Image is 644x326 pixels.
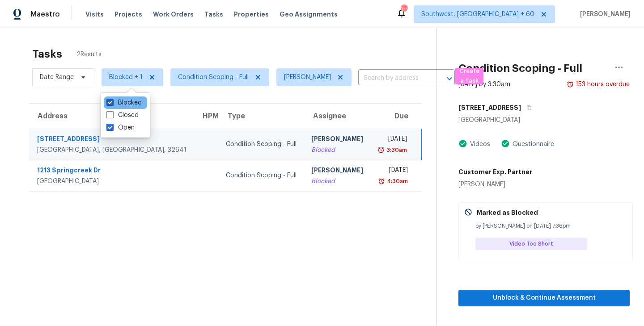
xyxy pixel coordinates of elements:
[378,177,385,186] img: Overdue Alarm Icon
[377,146,385,155] img: Overdue Alarm Icon
[370,104,422,129] th: Due
[37,166,186,177] div: 1213 Springcreek Dr
[455,68,483,84] button: Create a Task
[226,140,297,149] div: Condition Scoping - Full
[467,140,490,149] div: Videos
[443,72,456,85] button: Open
[458,139,467,148] img: Artifact Present Icon
[311,166,363,177] div: [PERSON_NAME]
[109,73,143,82] span: Blocked + 1
[30,10,60,19] span: Maestro
[284,73,331,82] span: [PERSON_NAME]
[377,166,408,177] div: [DATE]
[178,73,249,82] span: Condition Scoping - Full
[458,80,510,89] div: [DATE] by 3:30am
[421,10,534,19] span: Southwest, [GEOGRAPHIC_DATA] + 60
[114,10,142,19] span: Projects
[459,66,479,87] span: Create a Task
[501,139,510,148] img: Artifact Present Icon
[510,140,554,149] div: Questionnaire
[458,64,582,73] h2: Condition Scoping - Full
[194,104,219,129] th: HPM
[85,10,104,19] span: Visits
[464,208,472,216] img: Gray Cancel Icon
[234,10,269,19] span: Properties
[458,180,532,189] div: [PERSON_NAME]
[576,10,631,19] span: [PERSON_NAME]
[29,104,194,129] th: Address
[458,116,630,125] div: [GEOGRAPHIC_DATA]
[280,10,338,19] span: Geo Assignments
[475,222,627,230] div: by [PERSON_NAME] on [DATE] 7:36pm
[477,208,538,217] p: Marked as Blocked
[377,134,407,146] div: [DATE]
[521,100,533,116] button: Copy Address
[304,104,370,129] th: Assignee
[458,290,630,306] button: Unblock & Continue Assessment
[385,177,408,186] div: 4:30am
[401,5,407,14] div: 712
[385,146,407,155] div: 3:30am
[311,134,363,146] div: [PERSON_NAME]
[509,239,557,248] span: Video Too Short
[311,177,363,186] div: Blocked
[106,123,135,132] label: Open
[219,104,304,129] th: Type
[567,80,574,89] img: Overdue Alarm Icon
[106,98,142,107] label: Blocked
[153,10,194,19] span: Work Orders
[32,50,62,59] h2: Tasks
[226,171,297,180] div: Condition Scoping - Full
[76,50,102,59] span: 2 Results
[458,103,521,112] h5: [STREET_ADDRESS]
[37,146,186,155] div: [GEOGRAPHIC_DATA], [GEOGRAPHIC_DATA], 32641
[574,80,630,89] div: 153 hours overdue
[311,146,363,155] div: Blocked
[358,71,430,85] input: Search by address
[204,11,223,17] span: Tasks
[37,177,186,186] div: [GEOGRAPHIC_DATA]
[466,293,623,304] span: Unblock & Continue Assessment
[106,111,139,120] label: Closed
[40,73,74,82] span: Date Range
[37,134,186,146] div: [STREET_ADDRESS]
[458,167,532,176] h5: Customer Exp. Partner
